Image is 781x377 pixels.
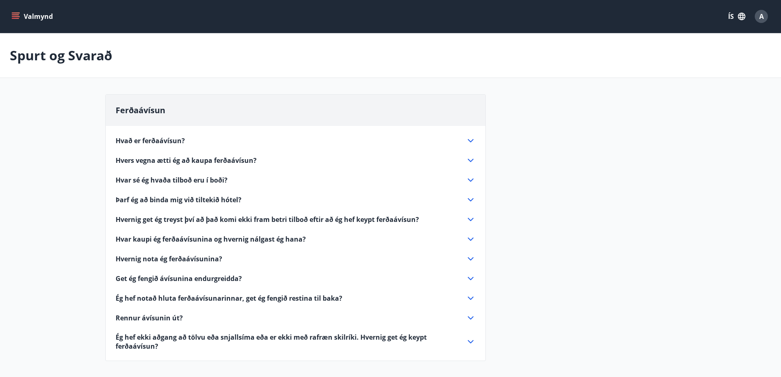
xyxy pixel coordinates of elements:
span: Hvar kaupi ég ferðaávísunina og hvernig nálgast ég hana? [116,235,306,244]
span: Ég hef ekki aðgang að tölvu eða snjallsíma eða er ekki með rafræn skilríki. Hvernig get ég keypt ... [116,333,456,351]
button: ÍS [724,9,750,24]
div: Rennur ávísunin út? [116,313,476,323]
button: A [751,7,771,26]
p: Spurt og Svarað [10,46,112,64]
div: Hvernig nota ég ferðaávísunina? [116,254,476,264]
div: Hvar sé ég hvaða tilboð eru í boði? [116,175,476,185]
span: Ferðaávísun [116,105,165,116]
div: Hvernig get ég treyst því að það komi ekki fram betri tilboð eftir að ég hef keypt ferðaávísun? [116,215,476,224]
span: Rennur ávísunin út? [116,313,183,322]
span: Hvernig nota ég ferðaávísunina? [116,254,222,263]
div: Get ég fengið ávísunina endurgreidda? [116,274,476,283]
span: Hvernig get ég treyst því að það komi ekki fram betri tilboð eftir að ég hef keypt ferðaávísun? [116,215,419,224]
span: A [759,12,764,21]
span: Hvar sé ég hvaða tilboð eru í boði? [116,176,228,185]
span: Ég hef notað hluta ferðaávísunarinnar, get ég fengið restina til baka? [116,294,342,303]
div: Ég hef ekki aðgang að tölvu eða snjallsíma eða er ekki með rafræn skilríki. Hvernig get ég keypt ... [116,333,476,351]
div: Hvers vegna ætti ég að kaupa ferðaávísun? [116,155,476,165]
div: Ég hef notað hluta ferðaávísunarinnar, get ég fengið restina til baka? [116,293,476,303]
div: Þarf ég að binda mig við tiltekið hótel? [116,195,476,205]
span: Þarf ég að binda mig við tiltekið hótel? [116,195,241,204]
span: Get ég fengið ávísunina endurgreidda? [116,274,242,283]
span: Hvað er ferðaávísun? [116,136,185,145]
button: menu [10,9,56,24]
div: Hvað er ferðaávísun? [116,136,476,146]
div: Hvar kaupi ég ferðaávísunina og hvernig nálgast ég hana? [116,234,476,244]
span: Hvers vegna ætti ég að kaupa ferðaávísun? [116,156,257,165]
